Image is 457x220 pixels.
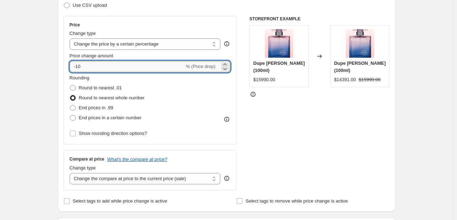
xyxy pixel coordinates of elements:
[334,61,386,73] span: Dupe [PERSON_NAME] (100ml)
[253,76,275,83] div: $15990.00
[70,75,90,80] span: Rounding
[70,53,113,58] span: Price change amount
[70,156,104,162] h3: Compare at price
[246,198,348,204] span: Select tags to remove while price change is active
[265,29,293,58] img: Dama100ml_1_80x.jpg
[79,85,122,90] span: Round to nearest .01
[223,40,230,47] div: help
[253,61,305,73] span: Dupe [PERSON_NAME] (100ml)
[70,165,96,171] span: Change type
[79,105,113,110] span: End prices in .99
[79,115,141,120] span: End prices in a certain number
[70,61,184,72] input: -15
[107,157,167,162] button: What's the compare at price?
[79,131,147,136] span: Show rounding direction options?
[186,64,215,69] span: % (Price drop)
[70,22,80,28] h3: Price
[334,76,356,83] div: $14391.00
[359,76,381,83] strike: $15990.00
[346,29,374,58] img: Dama100ml_1_80x.jpg
[70,31,96,36] span: Change type
[223,175,230,182] div: help
[249,16,390,22] h6: STOREFRONT EXAMPLE
[73,198,167,204] span: Select tags to add while price change is active
[79,95,145,100] span: Round to nearest whole number
[73,2,107,8] span: Use CSV upload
